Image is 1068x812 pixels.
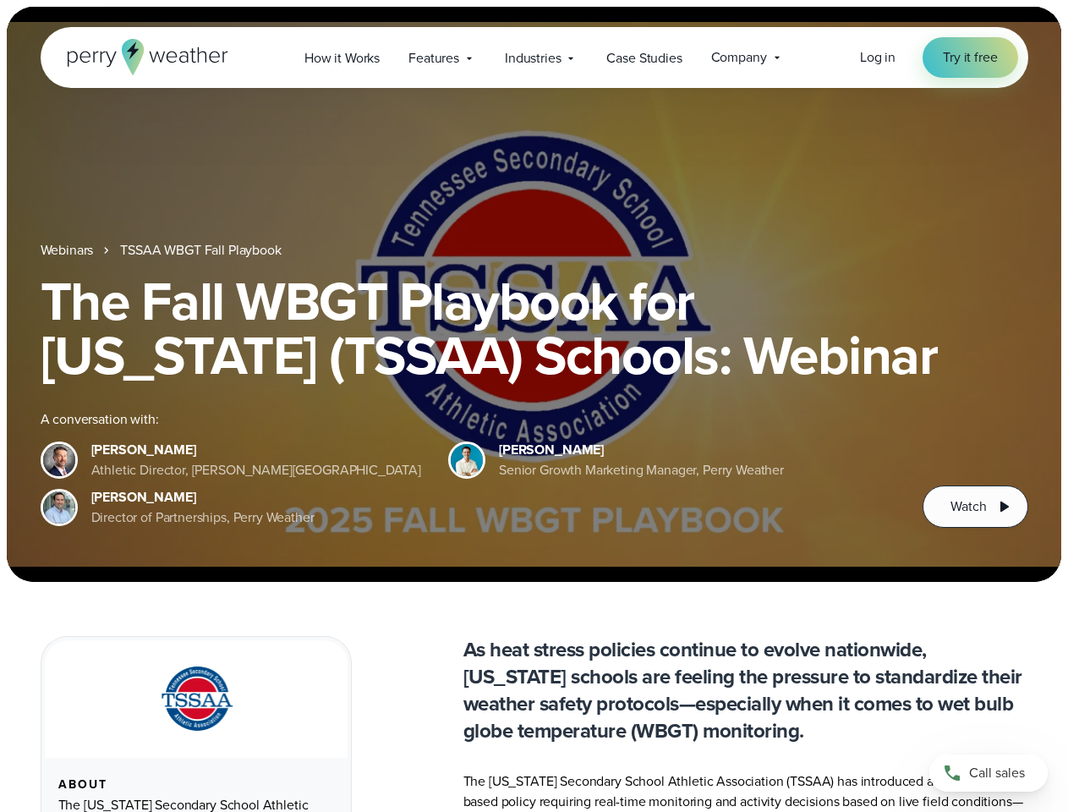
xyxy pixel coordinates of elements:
[91,440,422,460] div: [PERSON_NAME]
[91,460,422,480] div: Athletic Director, [PERSON_NAME][GEOGRAPHIC_DATA]
[408,48,459,69] span: Features
[43,491,75,524] img: Jeff Wood
[499,440,784,460] div: [PERSON_NAME]
[499,460,784,480] div: Senior Growth Marketing Manager, Perry Weather
[923,486,1027,528] button: Watch
[41,240,94,261] a: Webinars
[606,48,682,69] span: Case Studies
[923,37,1017,78] a: Try it free
[140,661,253,738] img: TSSAA-Tennessee-Secondary-School-Athletic-Association.svg
[41,240,1028,261] nav: Breadcrumb
[290,41,394,75] a: How it Works
[463,636,1028,744] p: As heat stress policies continue to evolve nationwide, [US_STATE] schools are feeling the pressur...
[860,47,895,67] span: Log in
[929,754,1048,792] a: Call sales
[91,487,315,507] div: [PERSON_NAME]
[304,48,380,69] span: How it Works
[41,409,896,430] div: A conversation with:
[711,47,767,68] span: Company
[943,47,997,68] span: Try it free
[451,444,483,476] img: Spencer Patton, Perry Weather
[950,497,986,517] span: Watch
[505,48,561,69] span: Industries
[969,763,1025,783] span: Call sales
[860,47,895,68] a: Log in
[91,507,315,528] div: Director of Partnerships, Perry Weather
[41,274,1028,382] h1: The Fall WBGT Playbook for [US_STATE] (TSSAA) Schools: Webinar
[43,444,75,476] img: Brian Wyatt
[592,41,696,75] a: Case Studies
[120,240,281,261] a: TSSAA WBGT Fall Playbook
[58,778,334,792] div: About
